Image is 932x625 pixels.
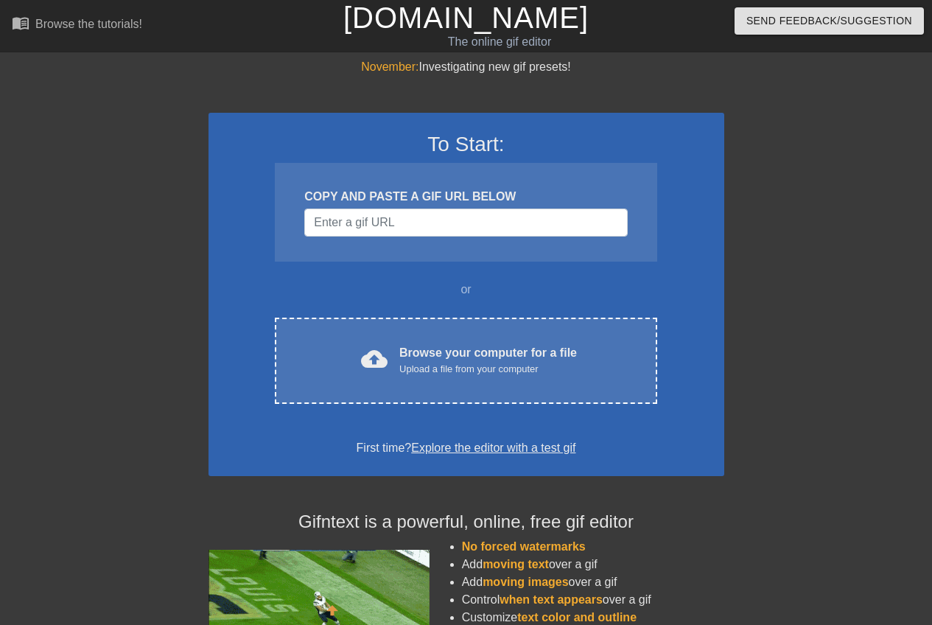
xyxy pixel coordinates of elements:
[247,281,686,298] div: or
[411,441,575,454] a: Explore the editor with a test gif
[462,540,586,553] span: No forced watermarks
[746,12,912,30] span: Send Feedback/Suggestion
[462,556,724,573] li: Add over a gif
[517,611,637,624] span: text color and outline
[304,188,627,206] div: COPY AND PASTE A GIF URL BELOW
[483,576,568,588] span: moving images
[343,1,589,34] a: [DOMAIN_NAME]
[399,344,577,377] div: Browse your computer for a file
[35,18,142,30] div: Browse the tutorials!
[209,58,724,76] div: Investigating new gif presets!
[462,591,724,609] li: Control over a gif
[361,60,418,73] span: November:
[399,362,577,377] div: Upload a file from your computer
[483,558,549,570] span: moving text
[318,33,682,51] div: The online gif editor
[12,14,142,37] a: Browse the tutorials!
[462,573,724,591] li: Add over a gif
[209,511,724,533] h4: Gifntext is a powerful, online, free gif editor
[361,346,388,372] span: cloud_upload
[735,7,924,35] button: Send Feedback/Suggestion
[228,132,705,157] h3: To Start:
[500,593,603,606] span: when text appears
[304,209,627,237] input: Username
[12,14,29,32] span: menu_book
[228,439,705,457] div: First time?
